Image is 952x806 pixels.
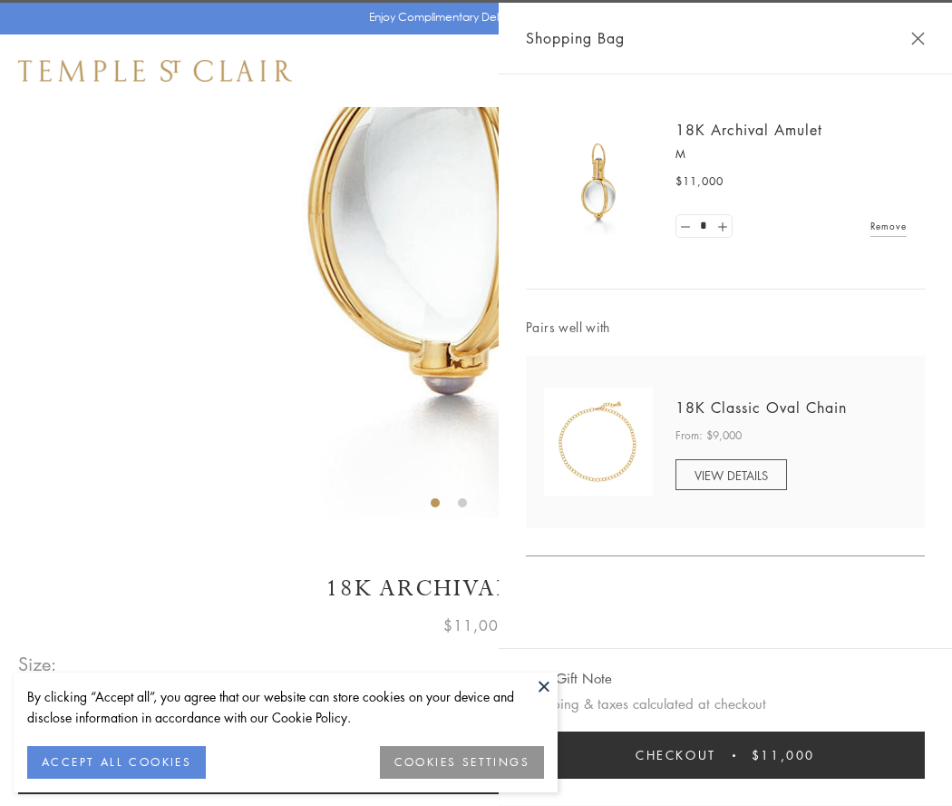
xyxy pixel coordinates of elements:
[676,215,695,238] a: Set quantity to 0
[27,686,544,728] div: By clicking “Accept all”, you agree that our website can store cookies on your device and disclos...
[18,649,58,679] span: Size:
[526,732,925,779] button: Checkout $11,000
[911,32,925,45] button: Close Shopping Bag
[526,26,625,50] span: Shopping Bag
[526,693,925,715] p: Shipping & taxes calculated at checkout
[544,388,653,496] img: N88865-OV18
[18,60,292,82] img: Temple St. Clair
[526,317,925,338] span: Pairs well with
[27,746,206,779] button: ACCEPT ALL COOKIES
[675,172,724,191] span: $11,000
[870,216,907,236] a: Remove
[544,127,653,236] img: 18K Archival Amulet
[695,467,768,484] span: VIEW DETAILS
[526,667,612,690] button: Add Gift Note
[369,8,575,26] p: Enjoy Complimentary Delivery & Returns
[752,745,815,765] span: $11,000
[675,459,787,490] a: VIEW DETAILS
[443,614,509,637] span: $11,000
[713,215,731,238] a: Set quantity to 2
[380,746,544,779] button: COOKIES SETTINGS
[675,145,907,163] p: M
[18,573,934,604] h1: 18K Archival Amulet
[675,120,822,140] a: 18K Archival Amulet
[636,745,716,765] span: Checkout
[675,398,847,418] a: 18K Classic Oval Chain
[675,427,742,445] span: From: $9,000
